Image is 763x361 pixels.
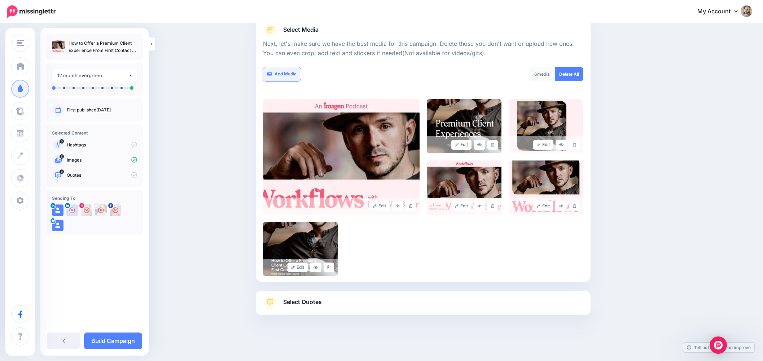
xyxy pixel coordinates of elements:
button: 12 month evergreen [52,69,137,83]
p: Quotes [67,172,137,179]
img: user_default_image.png [66,204,78,216]
a: [DATE] [96,107,111,113]
span: 0 [60,139,64,144]
a: Edit [451,140,472,150]
a: Tell us how we can improve [683,343,754,352]
img: 6LKBY8JSOKAPNS2X8G899XA2Q39FLAWM_large.jpg [509,99,583,153]
span: 9 [60,170,64,174]
span: 6 [60,154,64,159]
div: 12 month evergreen [57,71,128,80]
img: AAcHTtcBCNpun1ljofrCfxvntSGaKB98Cg21hlB6M2CMCh6FLNZIs96-c-77424.png [95,204,107,216]
a: My Account [690,3,752,21]
p: How to Offer a Premium Client Experience From First Contact to Delivery with Miles [PERSON_NAME] ... [69,40,137,54]
div: media [529,67,555,81]
h4: Sending To [52,195,137,201]
a: Edit [533,140,554,150]
span: Select Quotes [283,297,322,307]
h4: Selected Content [52,130,137,136]
a: Delete All [555,67,583,81]
img: 367970769_252280834413667_3871055010744689418_n-bsa134239.jpg [81,204,92,216]
p: Next, let's make sure we have the best media for this campaign. Delete those you don't want or up... [263,39,583,58]
p: First published [67,107,137,113]
div: Open Intercom Messenger [710,336,727,354]
a: Edit [451,201,472,211]
img: MFP141LLDWI2ZQI9WQT4QOUUFUZHVZR9_large.jpg [427,160,501,215]
a: Select Media [263,24,583,36]
a: Select Quotes [263,296,583,315]
img: Missinglettr [7,5,56,18]
img: 46H107OJNQTQC0RZ5CDII9CKO4W9ON34_large.png [427,99,501,153]
img: b0ab54be2f4c508fbad300dadf23066c_large.jpg [263,99,420,215]
p: Hashtags [67,142,137,148]
img: 293272096_733569317667790_8278646181461342538_n-bsa134236.jpg [110,204,121,216]
img: user_default_image.png [52,204,63,216]
a: Edit [533,201,554,211]
div: Select Media [263,36,583,276]
img: b0ab54be2f4c508fbad300dadf23066c_thumb.jpg [52,40,65,53]
a: Edit [369,201,390,211]
a: Edit [288,263,308,272]
p: Images [67,157,137,163]
img: 7CVWIEOELG57B7I3MTNCWEEGTIVXN5VC_large.jpg [509,160,583,215]
img: SEFWLJ6M00TIYFPCG6SZCPOOJPBG1V00_large.jpg [263,222,338,276]
span: Select Media [283,25,319,35]
span: 6 [534,71,537,77]
img: menu.png [17,40,24,46]
img: user_default_image.png [52,220,63,231]
a: Add Media [263,67,301,81]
